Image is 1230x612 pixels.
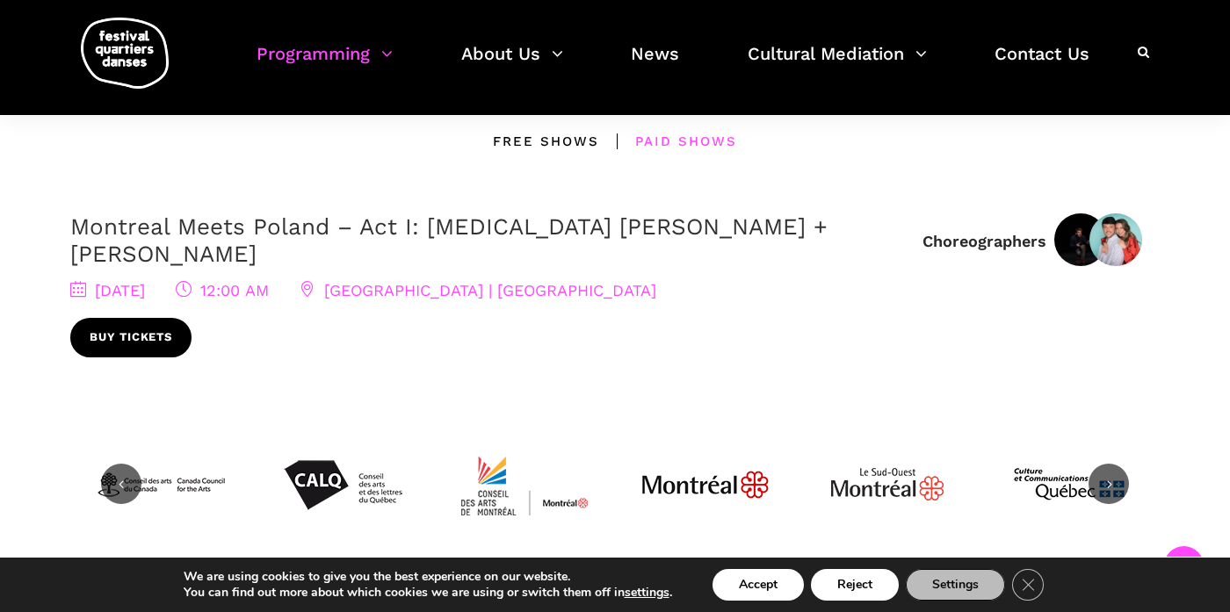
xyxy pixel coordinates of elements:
div: Free Shows [493,131,599,152]
img: JPGnr_b [640,419,771,551]
img: CAC_BW_black_f [95,419,227,551]
img: Logo_Mtl_Le_Sud-Ouest.svg_ [821,419,953,551]
button: Settings [906,569,1005,601]
p: You can find out more about which cookies we are using or switch them off in . [184,585,672,601]
span: [DATE] [70,281,145,299]
span: 12:00 AM [176,281,269,299]
p: We are using cookies to give you the best experience on our website. [184,569,672,585]
button: settings [625,585,669,601]
a: Cultural Mediation [748,39,927,90]
div: Choreographers [922,231,1046,251]
button: Accept [713,569,804,601]
button: Close GDPR Cookie Banner [1012,569,1044,601]
img: logo-fqd-med [81,18,169,89]
div: Paid shows [599,131,737,152]
a: Montreal Meets Poland – Act I: [MEDICAL_DATA] [PERSON_NAME] + [PERSON_NAME] [70,213,828,267]
a: Buy tickets [70,318,192,357]
span: [GEOGRAPHIC_DATA] | [GEOGRAPHIC_DATA] [300,281,656,299]
img: Calq_noir [277,419,409,551]
a: Contact Us [995,39,1089,90]
a: About Us [461,39,563,90]
a: Programming [257,39,393,90]
a: News [631,39,679,90]
img: mccq-3-3 [1003,419,1135,551]
img: photo Janie & Marcio(1) [1089,213,1142,266]
button: Reject [811,569,899,601]
img: CMYK_Logo_CAMMontreal [459,419,590,551]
